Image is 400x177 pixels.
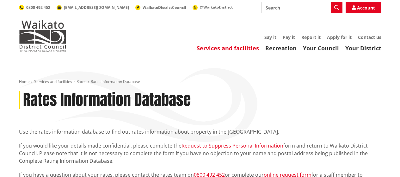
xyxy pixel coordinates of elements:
[265,44,297,52] a: Recreation
[57,5,129,10] a: [EMAIL_ADDRESS][DOMAIN_NAME]
[301,34,321,40] a: Report it
[64,5,129,10] span: [EMAIL_ADDRESS][DOMAIN_NAME]
[327,34,352,40] a: Apply for it
[283,34,295,40] a: Pay it
[19,5,50,10] a: 0800 492 452
[19,128,381,136] p: Use the rates information database to find out rates information about property in the [GEOGRAPHI...
[143,5,186,10] span: WaikatoDistrictCouncil
[197,44,259,52] a: Services and facilities
[19,142,381,165] p: If you would like your details made confidential, please complete the form and return to Waikato ...
[358,34,381,40] a: Contact us
[200,4,233,10] span: @WaikatoDistrict
[264,34,276,40] a: Say it
[26,5,50,10] span: 0800 492 452
[19,79,381,85] nav: breadcrumb
[19,20,66,52] img: Waikato District Council - Te Kaunihera aa Takiwaa o Waikato
[34,79,72,84] a: Services and facilities
[345,44,381,52] a: Your District
[303,44,339,52] a: Your Council
[135,5,186,10] a: WaikatoDistrictCouncil
[346,2,381,13] a: Account
[262,2,342,13] input: Search input
[91,79,140,84] span: Rates Information Database
[77,79,86,84] a: Rates
[23,91,191,109] h1: Rates Information Database
[19,79,30,84] a: Home
[193,4,233,10] a: @WaikatoDistrict
[182,142,283,149] a: Request to Suppress Personal Information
